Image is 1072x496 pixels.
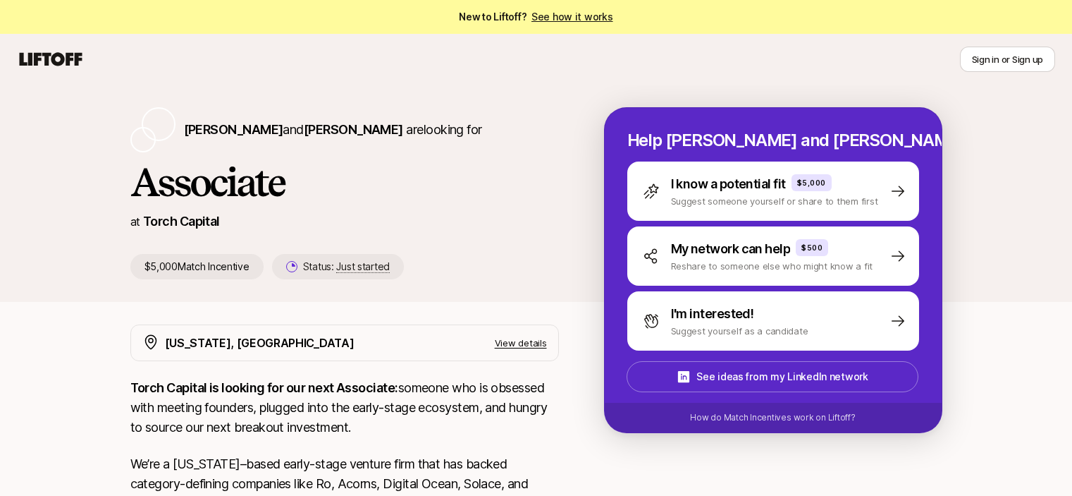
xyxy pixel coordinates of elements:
[336,260,390,273] span: Just started
[283,122,402,137] span: and
[303,258,390,275] p: Status:
[130,380,398,395] strong: Torch Capital is looking for our next Associate:
[671,259,873,273] p: Reshare to someone else who might know a fit
[627,131,919,150] p: Help [PERSON_NAME] and [PERSON_NAME] hire
[801,242,823,253] p: $500
[130,254,264,279] p: $5,000 Match Incentive
[696,368,868,385] p: See ideas from my LinkedIn network
[130,212,140,231] p: at
[531,11,613,23] a: See how it works
[690,411,855,424] p: How do Match Incentives work on Liftoff?
[459,8,612,25] span: New to Liftoff?
[671,174,786,194] p: I know a potential fit
[671,239,791,259] p: My network can help
[304,122,403,137] span: [PERSON_NAME]
[960,47,1055,72] button: Sign in or Sign up
[671,194,878,208] p: Suggest someone yourself or share to them first
[797,177,826,188] p: $5,000
[184,120,482,140] p: are looking for
[130,161,559,203] h1: Associate
[671,304,754,324] p: I'm interested!
[627,361,918,392] button: See ideas from my LinkedIn network
[184,122,283,137] span: [PERSON_NAME]
[143,214,220,229] a: Torch Capital
[165,334,355,352] p: [US_STATE], [GEOGRAPHIC_DATA]
[130,378,559,437] p: someone who is obsessed with meeting founders, plugged into the early-stage ecosystem, and hungry...
[495,336,547,350] p: View details
[671,324,808,338] p: Suggest yourself as a candidate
